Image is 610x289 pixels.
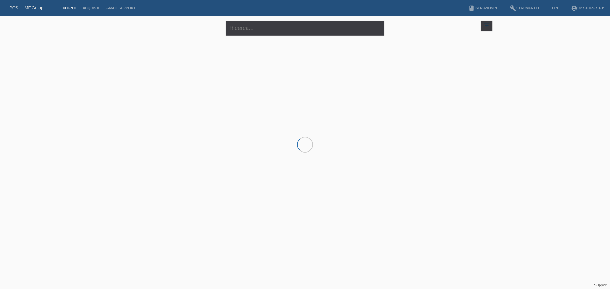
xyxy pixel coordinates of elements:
a: Support [594,283,607,287]
i: book [468,5,475,11]
i: build [510,5,516,11]
a: bookIstruzioni ▾ [465,6,500,10]
input: Ricerca... [226,21,384,36]
a: E-mail Support [103,6,139,10]
a: IT ▾ [549,6,561,10]
a: buildStrumenti ▾ [507,6,543,10]
a: account_circleUp Store SA ▾ [568,6,607,10]
a: Acquisti [79,6,103,10]
i: filter_list [483,22,490,29]
i: account_circle [571,5,577,11]
a: Clienti [59,6,79,10]
a: POS — MF Group [10,5,43,10]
